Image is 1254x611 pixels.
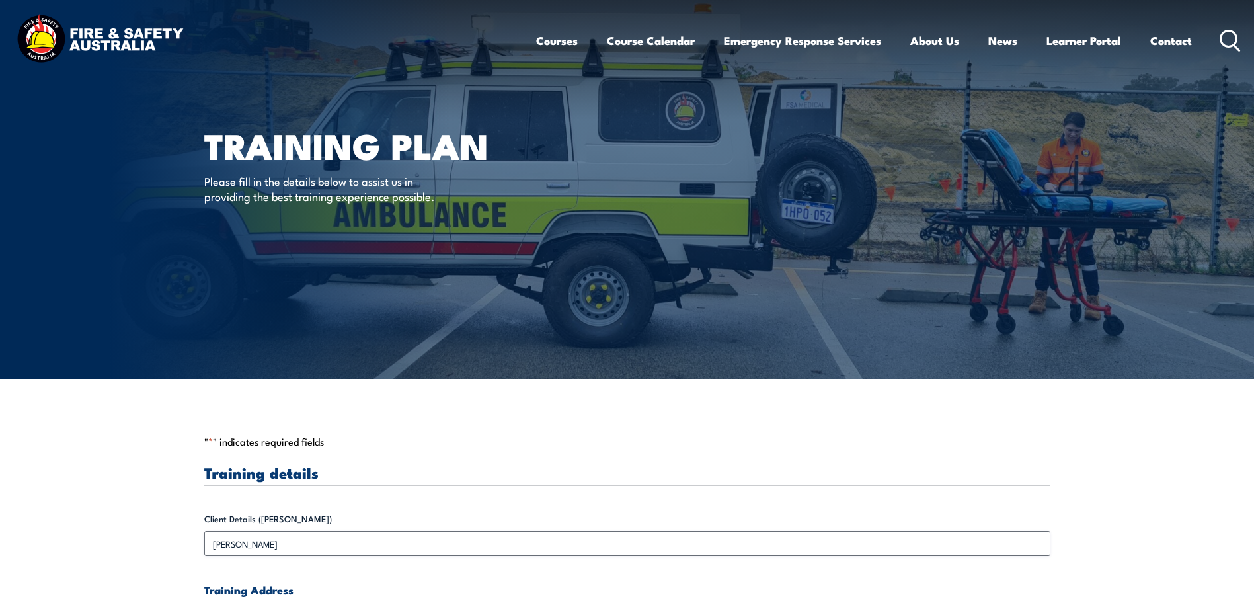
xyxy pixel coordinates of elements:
a: Emergency Response Services [724,23,881,58]
h4: Training Address [204,583,1050,597]
h1: Training plan [204,130,531,161]
a: Course Calendar [607,23,695,58]
label: Client Details ([PERSON_NAME]) [204,512,1050,526]
a: Courses [536,23,578,58]
a: About Us [910,23,959,58]
h3: Training details [204,465,1050,480]
p: " " indicates required fields [204,435,1050,448]
a: News [988,23,1017,58]
p: Please fill in the details below to assist us in providing the best training experience possible. [204,173,446,204]
a: Contact [1150,23,1192,58]
a: Learner Portal [1046,23,1121,58]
